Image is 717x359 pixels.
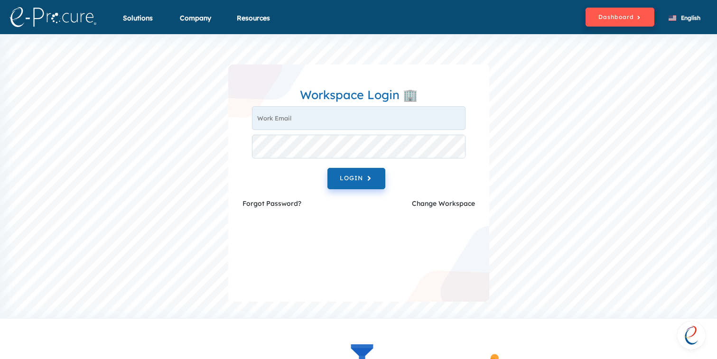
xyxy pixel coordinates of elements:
button: Dashboard [586,8,654,27]
input: Work Email [252,106,466,130]
img: logo [9,7,96,27]
a: Dashboard [586,12,664,21]
a: Forgot Password? [242,199,301,208]
h3: Workspace Login 🏢 [242,88,475,101]
div: Company [180,13,211,35]
div: Resources [237,13,270,35]
div: Solutions [123,13,153,35]
button: LOGIN [327,168,385,189]
label: Forgot Password? [242,199,301,209]
span: English [681,14,700,21]
a: Open chat [677,321,706,350]
label: Change Workspace [412,199,475,209]
span: LOGIN [340,173,373,184]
